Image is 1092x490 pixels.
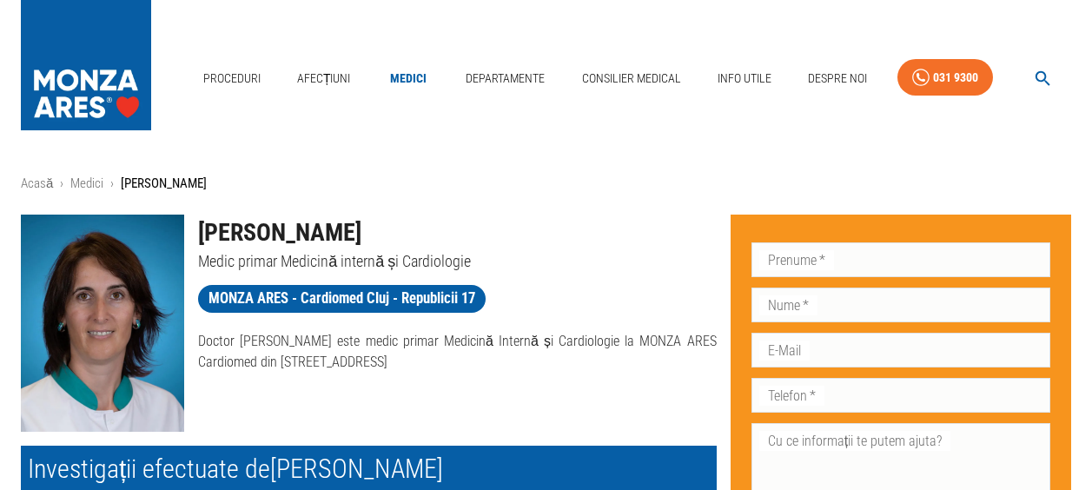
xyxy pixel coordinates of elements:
a: 031 9300 [897,59,993,96]
img: Dr. Mihaela Mocan [21,215,184,432]
div: 031 9300 [933,67,978,89]
a: Proceduri [196,61,268,96]
li: › [110,174,114,194]
a: MONZA ARES - Cardiomed Cluj - Republicii 17 [198,285,486,313]
span: MONZA ARES - Cardiomed Cluj - Republicii 17 [198,288,486,309]
p: Medic primar Medicină internă și Cardiologie [198,251,716,271]
h1: [PERSON_NAME] [198,215,716,251]
a: Medici [381,61,436,96]
li: › [60,174,63,194]
a: Acasă [21,175,53,191]
p: Doctor [PERSON_NAME] este medic primar Medicină Internă și Cardiologie la MONZA ARES Cardiomed di... [198,331,716,373]
a: Despre Noi [801,61,874,96]
p: [PERSON_NAME] [121,174,207,194]
a: Departamente [459,61,552,96]
a: Info Utile [711,61,778,96]
a: Medici [70,175,103,191]
a: Afecțiuni [290,61,358,96]
a: Consilier Medical [575,61,688,96]
nav: breadcrumb [21,174,1071,194]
